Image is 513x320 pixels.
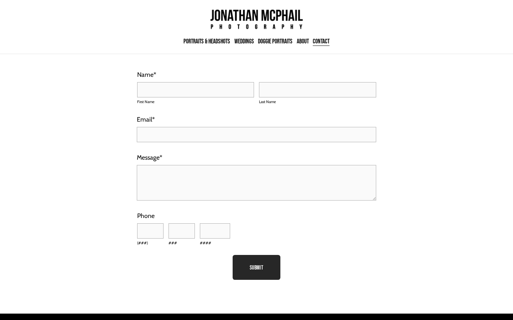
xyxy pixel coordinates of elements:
[200,240,230,246] span: ####
[169,223,195,239] input: ###
[258,35,292,47] a: folder dropdown
[297,36,309,47] span: About
[137,223,164,239] input: (###)
[137,152,376,163] label: Message
[234,36,254,47] span: Weddings
[137,114,376,125] label: Email
[313,36,330,47] span: Contact
[183,35,230,47] a: folder dropdown
[137,240,164,246] span: (###)
[137,69,156,80] legend: Name
[233,255,280,279] input: Submit
[313,35,330,47] a: folder dropdown
[137,82,254,97] input: First Name
[169,240,195,246] span: ###
[258,36,292,47] span: Doggie Portraits
[259,99,376,105] span: Last Name
[297,35,309,47] a: folder dropdown
[137,99,254,105] span: First Name
[137,210,155,221] legend: Phone
[234,35,254,47] a: folder dropdown
[259,82,376,97] input: Last Name
[183,36,230,47] span: Portraits & Headshots
[200,223,230,239] input: ####
[194,7,319,31] img: Jonathan McPhail Photography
